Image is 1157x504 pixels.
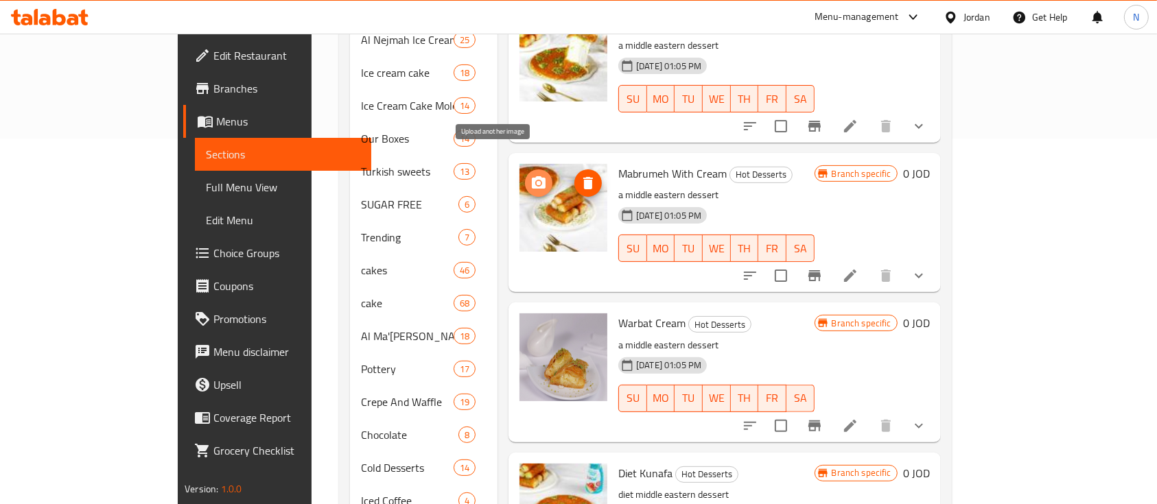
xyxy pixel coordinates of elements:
[618,463,673,483] span: Diet Kunafa
[758,235,786,262] button: FR
[361,295,454,311] div: cake
[902,409,935,442] button: show more
[842,118,858,134] a: Edit menu item
[361,97,454,114] span: Ice Cream Cake Molds
[183,237,371,269] a: Choice Groups
[708,239,725,259] span: WE
[618,85,647,112] button: SU
[826,167,897,180] span: Branch specific
[361,64,454,81] span: Ice cream cake
[350,254,498,287] div: cakes46
[731,85,759,112] button: TH
[454,64,476,81] div: items
[454,97,476,114] div: items
[350,221,498,254] div: Trending7
[618,486,815,503] p: diet middle eastern dessert
[676,466,738,482] span: Hot Desserts
[183,335,371,368] a: Menu disclaimer
[458,196,476,213] div: items
[631,60,707,73] span: [DATE] 01:05 PM
[213,409,360,426] span: Coverage Report
[206,146,360,163] span: Sections
[213,311,360,327] span: Promotions
[624,239,642,259] span: SU
[675,466,738,483] div: Hot Desserts
[350,188,498,221] div: SUGAR FREE6
[454,295,476,311] div: items
[519,164,607,252] img: Mabrumeh With Cream
[653,89,670,109] span: MO
[842,418,858,434] a: Edit menu item
[350,56,498,89] div: Ice cream cake18
[708,388,725,408] span: WE
[361,459,454,476] span: Cold Desserts
[675,385,703,412] button: TU
[708,89,725,109] span: WE
[183,105,371,138] a: Menus
[459,231,475,244] span: 7
[815,9,899,25] div: Menu-management
[618,187,815,204] p: a middle eastern dessert
[213,344,360,360] span: Menu disclaimer
[361,394,454,410] span: Crepe And Waffle
[764,89,781,109] span: FR
[902,110,935,143] button: show more
[454,459,476,476] div: items
[361,229,458,245] span: Trending
[361,361,454,377] span: Pottery
[350,287,498,320] div: cake68
[454,394,476,410] div: items
[680,388,697,408] span: TU
[826,317,897,330] span: Branch specific
[902,259,935,292] button: show more
[183,39,371,72] a: Edit Restaurant
[842,267,858,284] a: Edit menu item
[206,212,360,228] span: Edit Menu
[618,385,647,412] button: SU
[183,72,371,105] a: Branches
[458,229,476,245] div: items
[767,112,795,141] span: Select to update
[736,388,753,408] span: TH
[767,411,795,440] span: Select to update
[459,429,475,442] span: 8
[454,361,476,377] div: items
[624,89,642,109] span: SU
[689,317,751,333] span: Hot Desserts
[454,132,475,145] span: 14
[361,262,454,278] div: cakes
[213,376,360,393] span: Upsell
[903,464,930,483] h6: 0 JOD
[911,118,927,134] svg: Show Choices
[361,427,458,443] div: Chocolate
[653,239,670,259] span: MO
[618,37,815,54] p: a middle eastern dessert
[454,297,475,310] span: 68
[213,47,360,64] span: Edit Restaurant
[786,235,815,262] button: SA
[458,427,476,443] div: items
[213,278,360,294] span: Coupons
[758,385,786,412] button: FR
[221,480,242,498] span: 1.0.0
[454,396,475,409] span: 19
[213,245,360,261] span: Choice Groups
[767,261,795,290] span: Select to update
[213,442,360,459] span: Grocery Checklist
[764,388,781,408] span: FR
[647,385,675,412] button: MO
[631,359,707,372] span: [DATE] 01:05 PM
[183,434,371,467] a: Grocery Checklist
[675,235,703,262] button: TU
[618,163,727,184] span: Mabrumeh With Cream
[459,198,475,211] span: 6
[703,385,731,412] button: WE
[798,259,831,292] button: Branch-specific-item
[206,179,360,195] span: Full Menu View
[798,110,831,143] button: Branch-specific-item
[792,388,809,408] span: SA
[216,113,360,130] span: Menus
